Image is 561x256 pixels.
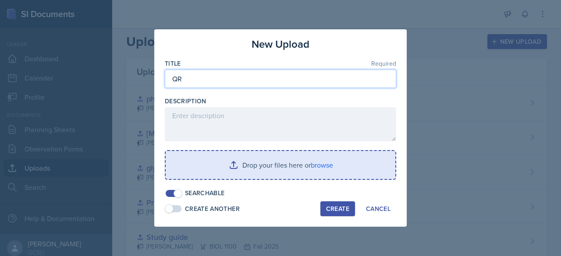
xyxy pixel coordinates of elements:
[371,60,396,67] span: Required
[165,97,206,105] label: Description
[366,205,391,212] div: Cancel
[320,201,355,216] button: Create
[326,205,349,212] div: Create
[252,36,309,52] h3: New Upload
[185,189,225,198] div: Searchable
[165,59,181,68] label: Title
[165,70,396,88] input: Enter title
[185,204,240,214] div: Create Another
[360,201,396,216] button: Cancel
